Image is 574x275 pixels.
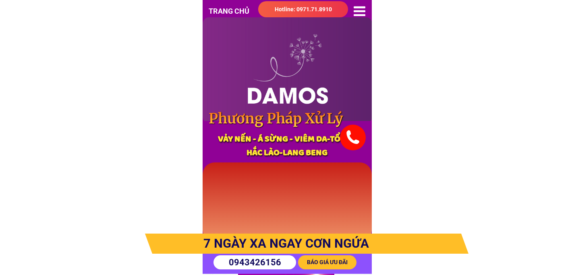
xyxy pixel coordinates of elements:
[258,1,348,17] a: Hotline: 0971.71.8910
[218,255,292,269] input: Số điện thoại
[203,133,372,161] h3: VẢY NẾN - Á SỪNG - VIÊM DA-TỔ ĐỈA HẮC LÀO-LANG BENG
[203,234,370,254] h3: 7 Ngày XA NGAY CƠN Ngứa
[275,6,332,12] span: Hotline: 0971.71.8910
[209,107,378,130] h3: Phương Pháp Xử Lý
[209,6,257,17] h3: TRANG CHỦ
[298,255,356,269] p: BÁO GIÁ ƯU ĐÃI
